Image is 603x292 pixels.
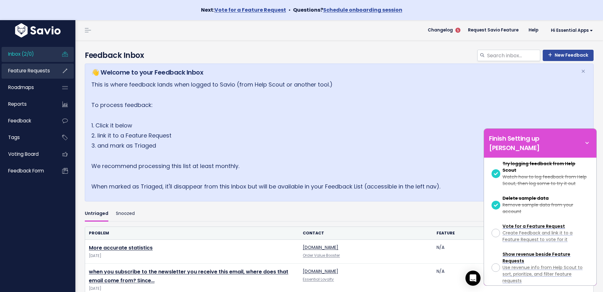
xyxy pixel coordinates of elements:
span: • [289,6,291,14]
h4: Feedback Inbox [85,50,594,61]
input: Search inbox... [486,50,540,61]
a: Roadmaps [2,80,52,95]
a: Snoozed [116,206,135,221]
a: Inbox (2/0) [2,47,52,61]
span: Vote for a Feature Request [503,223,565,229]
span: Feedback form [8,167,44,174]
a: Vote for a Feature Request [215,6,286,14]
td: N/A [433,240,567,263]
th: Contact [299,227,433,240]
img: logo-white.9d6f32f41409.svg [14,23,62,37]
a: Show revenue beside Feature Requests Use revenue info from Help Scout to sort, prioritize, and fi... [489,249,591,287]
span: Reports [8,101,27,107]
a: Untriaged [85,206,108,221]
a: Feedback [2,114,52,128]
span: Feature Requests [8,67,50,74]
span: Use revenue info from Help Scout to sort, prioritize, and filter feature requests [503,264,583,284]
span: Changelog [428,28,453,32]
span: [DATE] [89,253,295,259]
span: Tags [8,134,20,141]
a: Schedule onboarding session [323,6,402,14]
h5: Finish Setting up [PERSON_NAME] [489,134,583,153]
h5: 👋 Welcome to your Feedback Inbox [91,68,573,77]
a: Essential Loyalty [303,277,334,282]
a: [DOMAIN_NAME] [303,244,338,250]
a: Tags [2,130,52,145]
a: Vote for a Feature Request Create Feedback and link it to a Feature Request to vote for it [489,221,591,245]
th: Feature [433,227,567,240]
ul: Filter feature requests [85,206,594,221]
div: Open Intercom Messenger [465,271,481,286]
span: [DATE] [89,285,295,292]
strong: Questions? [293,6,402,14]
span: Remove sample data from your account [503,202,573,215]
span: Voting Board [8,151,39,157]
a: Request Savio Feature [463,25,524,35]
a: More accurate statistics [89,244,153,251]
span: Hi Essential Apps [551,28,593,33]
span: Try logging feedback from Help Scout [503,160,575,173]
th: Problem [85,227,299,240]
a: Hi Essential Apps [543,25,598,35]
a: Order Value Booster [303,253,340,258]
span: Delete sample data [503,195,549,201]
span: Feedback [8,117,31,124]
a: Help [524,25,543,35]
a: Reports [2,97,52,111]
span: Roadmaps [8,84,34,91]
a: Voting Board [2,147,52,161]
span: × [581,66,585,76]
a: Feature Requests [2,64,52,78]
a: New Feedback [543,50,594,61]
span: Create Feedback and link it to a Feature Request to vote for it [503,230,573,243]
span: 5 [455,28,460,33]
span: Show revenue beside Feature Requests [503,251,570,264]
span: Watch how to log feedback from Help Scout, then log some to try it out [503,174,587,187]
span: Inbox (2/0) [8,51,34,57]
a: when you subscribe to the newsletter you receive this email, where does that email come from? Since… [89,268,288,284]
p: This is where feedback lands when logged to Savio (from Help Scout or another tool.) To process f... [91,80,573,192]
a: Feedback form [2,164,52,178]
strong: Next: [201,6,286,14]
button: Close [575,64,592,79]
a: [DOMAIN_NAME] [303,268,338,274]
